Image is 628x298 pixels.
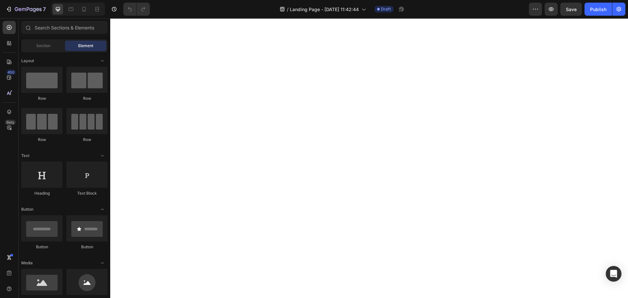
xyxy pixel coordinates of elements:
[97,150,108,161] span: Toggle open
[21,153,29,159] span: Text
[66,190,108,196] div: Text Block
[5,120,16,125] div: Beta
[97,204,108,215] span: Toggle open
[584,3,612,16] button: Publish
[21,21,108,34] input: Search Sections & Elements
[21,244,62,250] div: Button
[110,18,628,298] iframe: Design area
[97,56,108,66] span: Toggle open
[78,43,93,49] span: Element
[21,96,62,101] div: Row
[560,3,582,16] button: Save
[66,137,108,143] div: Row
[36,43,50,49] span: Section
[66,96,108,101] div: Row
[21,137,62,143] div: Row
[123,3,150,16] div: Undo/Redo
[21,58,34,64] span: Layout
[21,206,33,212] span: Button
[66,244,108,250] div: Button
[606,266,621,282] div: Open Intercom Messenger
[21,190,62,196] div: Heading
[287,6,288,13] span: /
[97,258,108,268] span: Toggle open
[3,3,49,16] button: 7
[6,70,16,75] div: 450
[590,6,606,13] div: Publish
[43,5,46,13] p: 7
[290,6,359,13] span: Landing Page - [DATE] 11:42:44
[566,7,577,12] span: Save
[21,260,33,266] span: Media
[381,6,391,12] span: Draft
